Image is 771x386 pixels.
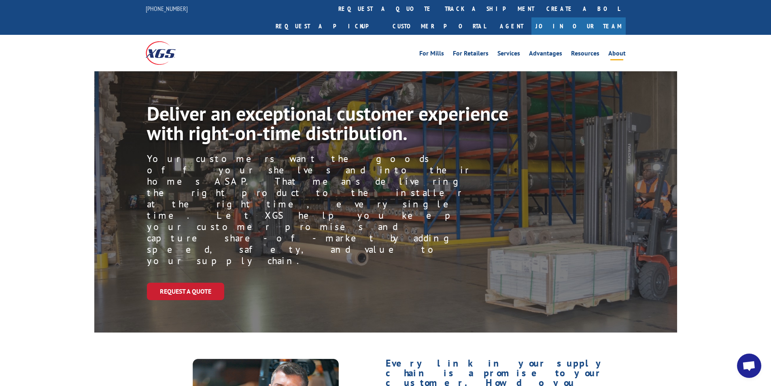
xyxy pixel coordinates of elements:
a: [PHONE_NUMBER] [146,4,188,13]
a: For Retailers [453,50,489,59]
a: Advantages [529,50,562,59]
h1: Deliver an exceptional customer experience with right-on-time distribution. [147,104,511,147]
a: Services [497,50,520,59]
a: Request a pickup [270,17,387,35]
a: Join Our Team [531,17,626,35]
a: For Mills [419,50,444,59]
a: Agent [492,17,531,35]
p: Your customers want the goods off your shelves and into their homes ASAP. That means delivering t... [147,153,471,267]
a: Customer Portal [387,17,492,35]
a: About [608,50,626,59]
a: Resources [571,50,599,59]
a: Request a Quote [147,283,224,300]
a: Open chat [737,354,761,378]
